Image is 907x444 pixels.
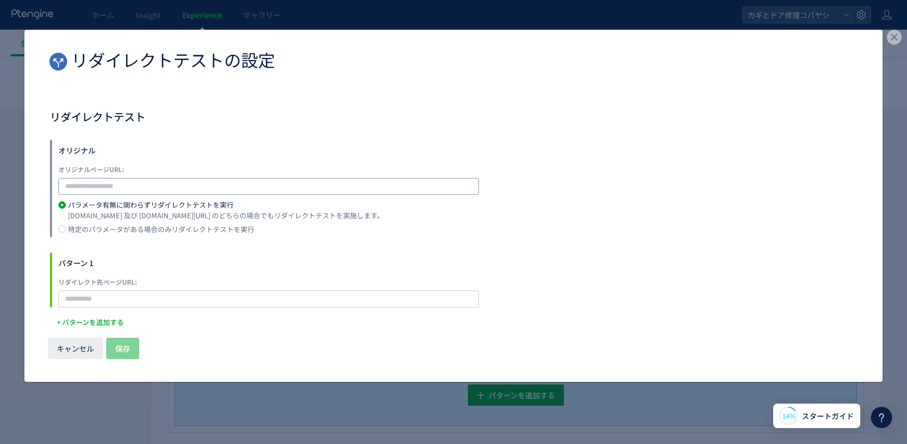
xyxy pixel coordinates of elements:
label: リダイレクト先ページURL: [58,277,479,287]
span: 保存 [115,338,130,359]
span: + パターンを追加する​ [57,314,124,331]
div: 特定のパラメータがある場合のみリダイレクトテストを実行 [68,226,254,233]
span: リダイレクトテスト [50,109,146,125]
span: 14% [782,411,795,420]
button: キャンセル [48,338,103,359]
button: + パターンを追加する​ [50,314,131,331]
span: キャンセル [57,338,94,359]
div: dialog [24,30,883,382]
span: オリジナル [58,145,96,156]
span: リダイレクトテストの設定 [71,51,275,72]
span: スタートガイド [802,411,854,422]
div: パラメータ有無に関わらずリダイレクトテストを実行 [68,201,384,208]
label: オリジナルページURL: [58,164,479,175]
span: パターン 1 [58,258,93,268]
div: [DOMAIN_NAME] 及び [DOMAIN_NAME][URL] のどちらの場合でもリダイレクトテストを実施します。 [68,208,384,225]
button: 保存 [106,338,139,359]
